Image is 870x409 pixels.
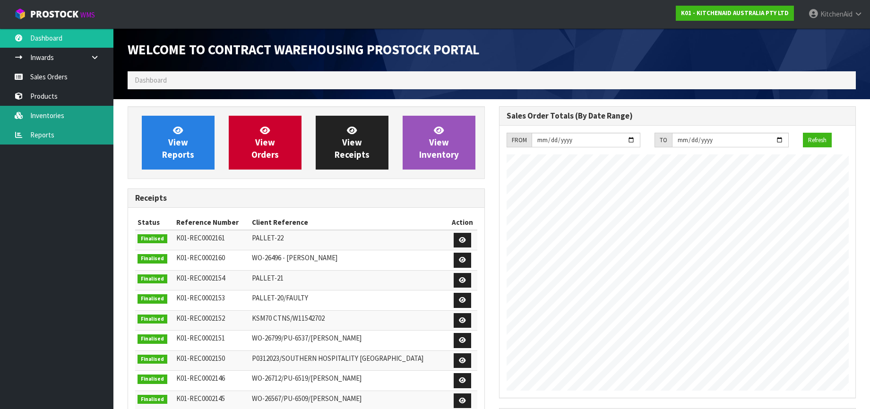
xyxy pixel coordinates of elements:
[14,8,26,20] img: cube-alt.png
[252,333,362,342] span: WO-26799/PU-6537/[PERSON_NAME]
[252,253,337,262] span: WO-26496 - [PERSON_NAME]
[252,374,362,383] span: WO-26712/PU-6519/[PERSON_NAME]
[30,8,78,20] span: ProStock
[507,111,849,120] h3: Sales Order Totals (By Date Range)
[252,314,325,323] span: KSM70 CTNS/W11542702
[138,294,167,304] span: Finalised
[138,355,167,364] span: Finalised
[176,233,225,242] span: K01-REC0002161
[176,333,225,342] span: K01-REC0002151
[681,9,789,17] strong: K01 - KITCHENAID AUSTRALIA PTY LTD
[176,374,225,383] span: K01-REC0002146
[176,314,225,323] span: K01-REC0002152
[252,273,284,282] span: PALLET-21
[174,215,250,230] th: Reference Number
[176,273,225,282] span: K01-REC0002154
[142,116,215,170] a: ViewReports
[403,116,475,170] a: ViewInventory
[138,254,167,264] span: Finalised
[162,125,194,160] span: View Reports
[252,354,423,363] span: P0312023/SOUTHERN HOSPITALITY [GEOGRAPHIC_DATA]
[250,215,448,230] th: Client Reference
[448,215,477,230] th: Action
[251,125,279,160] span: View Orders
[138,274,167,284] span: Finalised
[128,41,480,58] span: Welcome to Contract Warehousing ProStock Portal
[138,395,167,404] span: Finalised
[803,133,832,148] button: Refresh
[316,116,388,170] a: ViewReceipts
[138,375,167,384] span: Finalised
[138,315,167,324] span: Finalised
[135,194,477,203] h3: Receipts
[229,116,301,170] a: ViewOrders
[176,253,225,262] span: K01-REC0002160
[80,10,95,19] small: WMS
[176,293,225,302] span: K01-REC0002153
[138,234,167,244] span: Finalised
[135,76,167,85] span: Dashboard
[655,133,672,148] div: TO
[252,233,284,242] span: PALLET-22
[419,125,459,160] span: View Inventory
[507,133,532,148] div: FROM
[176,394,225,403] span: K01-REC0002145
[820,9,853,18] span: KitchenAid
[138,334,167,344] span: Finalised
[135,215,174,230] th: Status
[252,394,362,403] span: WO-26567/PU-6509/[PERSON_NAME]
[252,293,308,302] span: PALLET-20/FAULTY
[176,354,225,363] span: K01-REC0002150
[335,125,370,160] span: View Receipts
